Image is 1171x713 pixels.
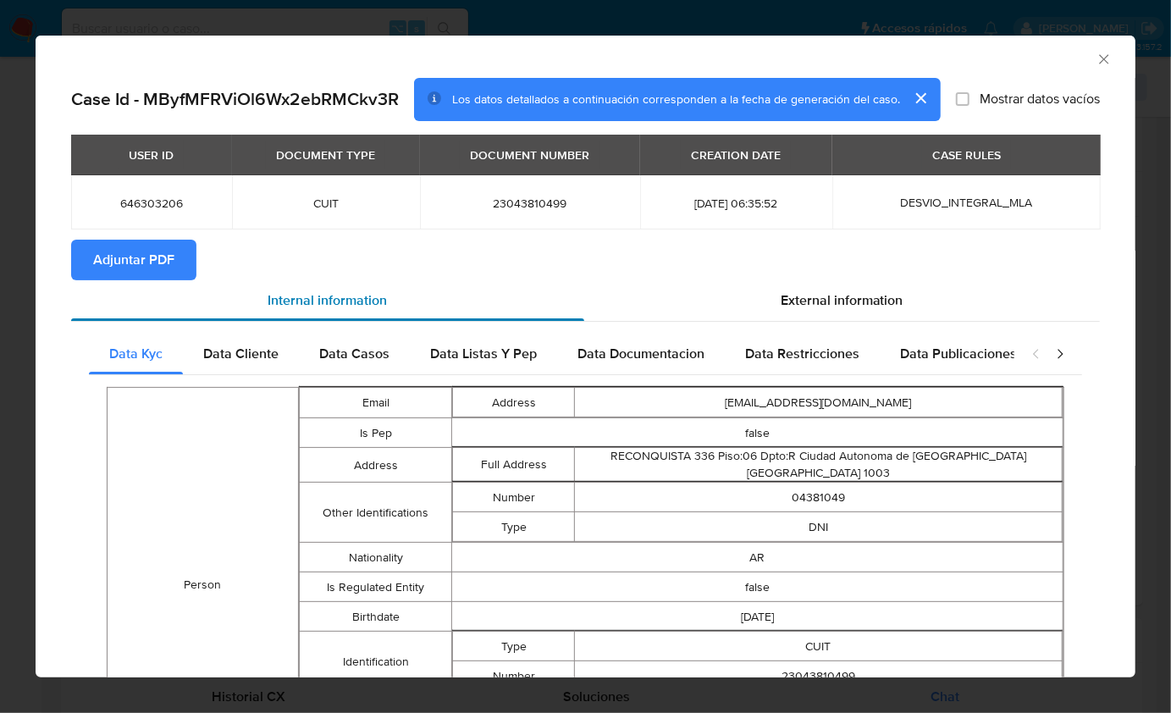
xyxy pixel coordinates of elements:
td: false [452,418,1063,448]
td: Is Pep [300,418,452,448]
td: false [452,572,1063,602]
td: Address [300,448,452,483]
span: CUIT [252,196,400,211]
td: [DATE] [452,602,1063,632]
td: Full Address [453,448,575,482]
h2: Case Id - MByfMFRViOl6Wx2ebRMCkv3R [71,88,399,110]
div: CASE RULES [922,141,1011,169]
span: Adjuntar PDF [93,241,174,279]
td: 23043810499 [575,661,1063,691]
span: DESVIO_INTEGRAL_MLA [901,194,1033,211]
td: Birthdate [300,602,452,632]
td: Other Identifications [300,483,452,543]
div: USER ID [119,141,184,169]
span: Mostrar datos vacíos [980,91,1100,108]
td: Type [453,512,575,542]
td: Number [453,483,575,512]
span: Data Documentacion [577,344,704,363]
td: [EMAIL_ADDRESS][DOMAIN_NAME] [575,388,1063,417]
button: Adjuntar PDF [71,240,196,280]
span: Data Cliente [203,344,279,363]
span: Data Publicaciones [900,344,1017,363]
span: Internal information [268,290,387,310]
div: CREATION DATE [681,141,791,169]
span: Data Listas Y Pep [430,344,537,363]
td: Is Regulated Entity [300,572,452,602]
div: DOCUMENT TYPE [266,141,385,169]
span: [DATE] 06:35:52 [660,196,812,211]
div: closure-recommendation-modal [36,36,1135,677]
td: CUIT [575,632,1063,661]
td: Number [453,661,575,691]
td: AR [452,543,1063,572]
span: 646303206 [91,196,212,211]
td: Nationality [300,543,452,572]
span: External information [781,290,903,310]
td: Email [300,388,452,418]
td: Type [453,632,575,661]
div: Detailed internal info [89,334,1014,374]
button: cerrar [900,78,941,119]
td: 04381049 [575,483,1063,512]
td: Identification [300,632,452,692]
td: Address [453,388,575,417]
div: Detailed info [71,280,1100,321]
span: Data Kyc [109,344,163,363]
button: Cerrar ventana [1096,51,1111,66]
td: DNI [575,512,1063,542]
span: Los datos detallados a continuación corresponden a la fecha de generación del caso. [452,91,900,108]
input: Mostrar datos vacíos [956,92,969,106]
td: RECONQUISTA 336 Piso:06 Dpto:R Ciudad Autonoma de [GEOGRAPHIC_DATA] [GEOGRAPHIC_DATA] 1003 [575,448,1063,482]
div: DOCUMENT NUMBER [460,141,599,169]
span: 23043810499 [440,196,620,211]
span: Data Restricciones [745,344,859,363]
span: Data Casos [319,344,389,363]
